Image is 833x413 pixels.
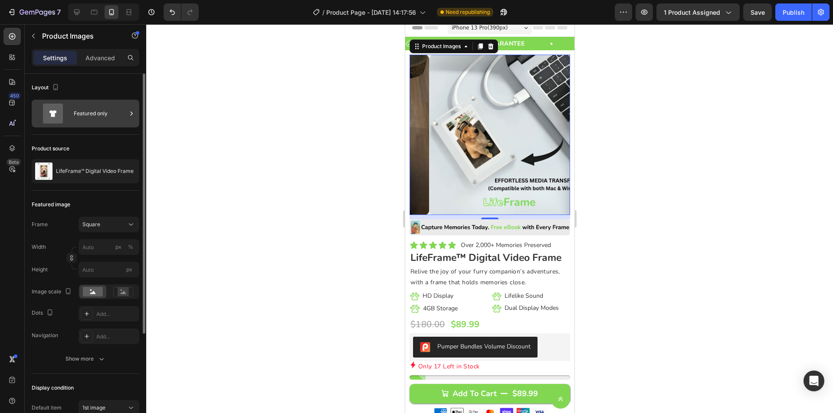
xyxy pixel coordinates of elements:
div: px [115,243,121,251]
button: <p>Button</p> [146,365,165,384]
p: 7 [57,7,61,17]
p: Only 17 Left in Stock [13,337,74,348]
p: Relive the joy of your furry companion’s adventures, with a frame that holds memories close. [5,242,164,263]
img: CIumv63twf4CEAE=.png [15,318,25,328]
div: Publish [783,8,804,17]
div: 450 [8,92,21,99]
p: 30 DAYS MONEY BACK GUARANTEE [9,14,119,25]
div: Add... [96,310,137,318]
div: Layout [32,82,61,94]
label: Height [32,266,48,273]
button: px [125,242,136,252]
div: $89.99 [45,292,165,309]
p: Advanced [85,53,115,62]
button: 7 [3,3,65,21]
div: Display condition [32,384,74,392]
p: Settings [43,53,67,62]
div: Beta [7,159,21,166]
span: Product Page - [DATE] 14:17:56 [326,8,416,17]
div: Featured image [32,201,70,208]
div: Pumper Bundles Volume Discount [32,318,125,327]
button: 1 product assigned [656,3,740,21]
label: Width [32,243,46,251]
p: Lifelike Sound [99,268,138,276]
button: Show more [32,351,139,367]
div: Undo/Redo [164,3,199,21]
div: % [128,243,133,251]
span: Need republishing [446,8,490,16]
div: $180.00 [4,292,45,309]
div: Product source [32,145,69,153]
button: Add To Cart [4,360,165,379]
span: / [322,8,325,17]
img: product feature img [35,163,52,180]
p: LifeFrame™ Digital Video Frame [56,168,134,174]
div: Default item [32,404,62,412]
span: 1st image [82,404,105,411]
div: Show more [66,354,106,363]
input: px [79,262,139,277]
div: Open Intercom Messenger [803,371,824,391]
p: Over 2,000+ Memories Preserved [56,216,146,225]
img: gempages_583350358114304664-17f3a557-b947-4baa-8412-516ef4310105.png [4,195,165,211]
button: % [113,242,124,252]
p: 4GB Storage [18,280,52,288]
div: Featured only [74,104,127,124]
button: Square [79,217,139,232]
span: Save [751,9,765,16]
button: Pumper Bundles Volume Discount [8,312,132,333]
button: Save [743,3,772,21]
p: HD Display [17,268,48,276]
input: px% [79,239,139,255]
div: Dots [32,307,55,319]
iframe: Design area [405,24,574,413]
span: Square [82,221,100,228]
label: Frame [32,221,48,228]
span: 1 product assigned [664,8,720,17]
div: Navigation [32,332,58,339]
div: Product Images [15,18,57,26]
p: Product Images [42,31,116,41]
div: Image scale [32,286,73,298]
h1: LifeFrame™ Digital Video Frame [4,226,165,241]
div: Add... [96,333,137,341]
button: Publish [775,3,812,21]
p: Dual Display Modes [99,280,154,288]
span: px [126,266,132,273]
